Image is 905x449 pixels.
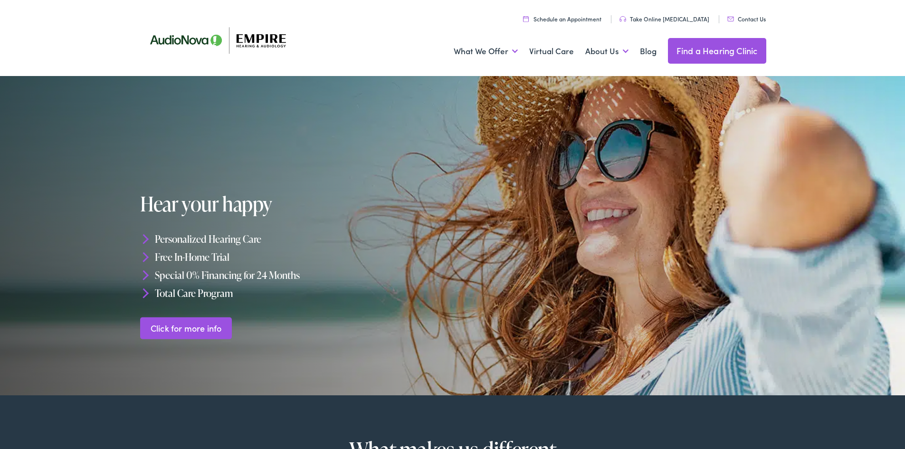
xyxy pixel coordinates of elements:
[523,16,529,22] img: utility icon
[454,34,518,69] a: What We Offer
[140,193,429,215] h1: Hear your happy
[140,230,457,248] li: Personalized Hearing Care
[727,17,734,21] img: utility icon
[619,15,709,23] a: Take Online [MEDICAL_DATA]
[140,284,457,302] li: Total Care Program
[668,38,766,64] a: Find a Hearing Clinic
[619,16,626,22] img: utility icon
[523,15,601,23] a: Schedule an Appointment
[727,15,766,23] a: Contact Us
[640,34,657,69] a: Blog
[140,248,457,266] li: Free In-Home Trial
[140,317,232,339] a: Click for more info
[140,266,457,284] li: Special 0% Financing for 24 Months
[529,34,574,69] a: Virtual Care
[585,34,629,69] a: About Us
